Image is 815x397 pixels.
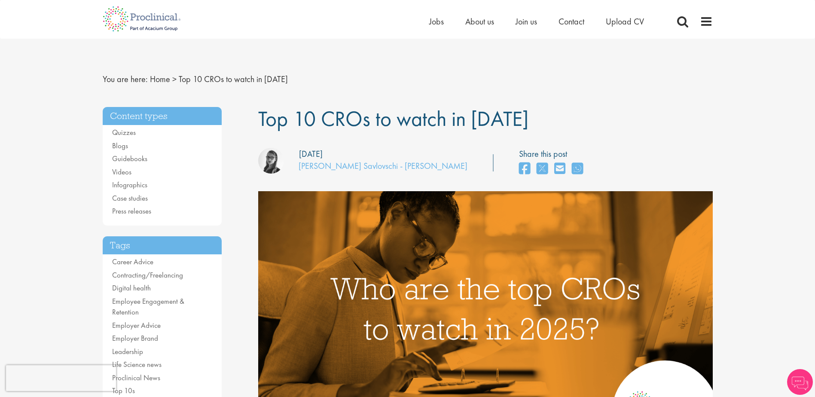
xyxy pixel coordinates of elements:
a: share on whats app [572,160,583,178]
a: Join us [516,16,537,27]
a: Videos [112,167,131,177]
label: Share this post [519,148,587,160]
a: Contracting/Freelancing [112,270,183,280]
a: Upload CV [606,16,644,27]
span: Top 10 CROs to watch in [DATE] [258,105,528,132]
h3: Tags [103,236,222,255]
a: [PERSON_NAME] Savlovschi - [PERSON_NAME] [299,160,467,171]
a: Contact [559,16,584,27]
a: share on twitter [537,160,548,178]
a: Case studies [112,193,148,203]
a: share on facebook [519,160,530,178]
img: Theodora Savlovschi - Wicks [258,148,284,174]
a: Career Advice [112,257,153,266]
a: Leadership [112,347,143,356]
span: You are here: [103,73,148,85]
a: Life Science news [112,360,162,369]
a: Top 10s [112,386,135,395]
a: share on email [554,160,565,178]
a: Jobs [429,16,444,27]
a: Guidebooks [112,154,147,163]
span: Top 10 CROs to watch in [DATE] [179,73,288,85]
a: Press releases [112,206,151,216]
img: Chatbot [787,369,813,395]
a: Quizzes [112,128,136,137]
a: Proclinical News [112,373,160,382]
a: Blogs [112,141,128,150]
iframe: reCAPTCHA [6,365,116,391]
a: breadcrumb link [150,73,170,85]
a: Digital health [112,283,151,293]
div: [DATE] [299,148,323,160]
a: Infographics [112,180,147,189]
a: Employer Brand [112,333,158,343]
a: Employee Engagement & Retention [112,296,184,317]
span: > [172,73,177,85]
h3: Content types [103,107,222,125]
a: About us [465,16,494,27]
a: Employer Advice [112,321,161,330]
